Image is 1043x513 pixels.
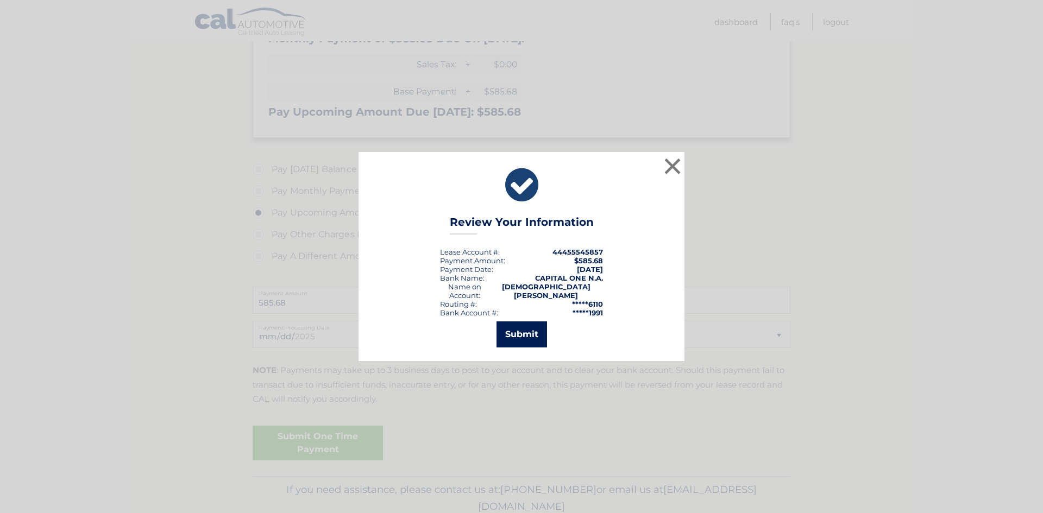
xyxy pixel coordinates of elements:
button: Submit [497,321,547,347]
strong: 44455545857 [552,248,603,256]
strong: [DEMOGRAPHIC_DATA][PERSON_NAME] [502,282,590,300]
div: : [440,265,493,274]
span: [DATE] [577,265,603,274]
span: $585.68 [574,256,603,265]
div: Bank Account #: [440,308,498,317]
span: Payment Date [440,265,492,274]
h3: Review Your Information [450,216,594,235]
div: Routing #: [440,300,477,308]
div: Payment Amount: [440,256,505,265]
div: Lease Account #: [440,248,500,256]
div: Name on Account: [440,282,489,300]
div: Bank Name: [440,274,485,282]
strong: CAPITAL ONE N.A. [535,274,603,282]
button: × [662,155,683,177]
